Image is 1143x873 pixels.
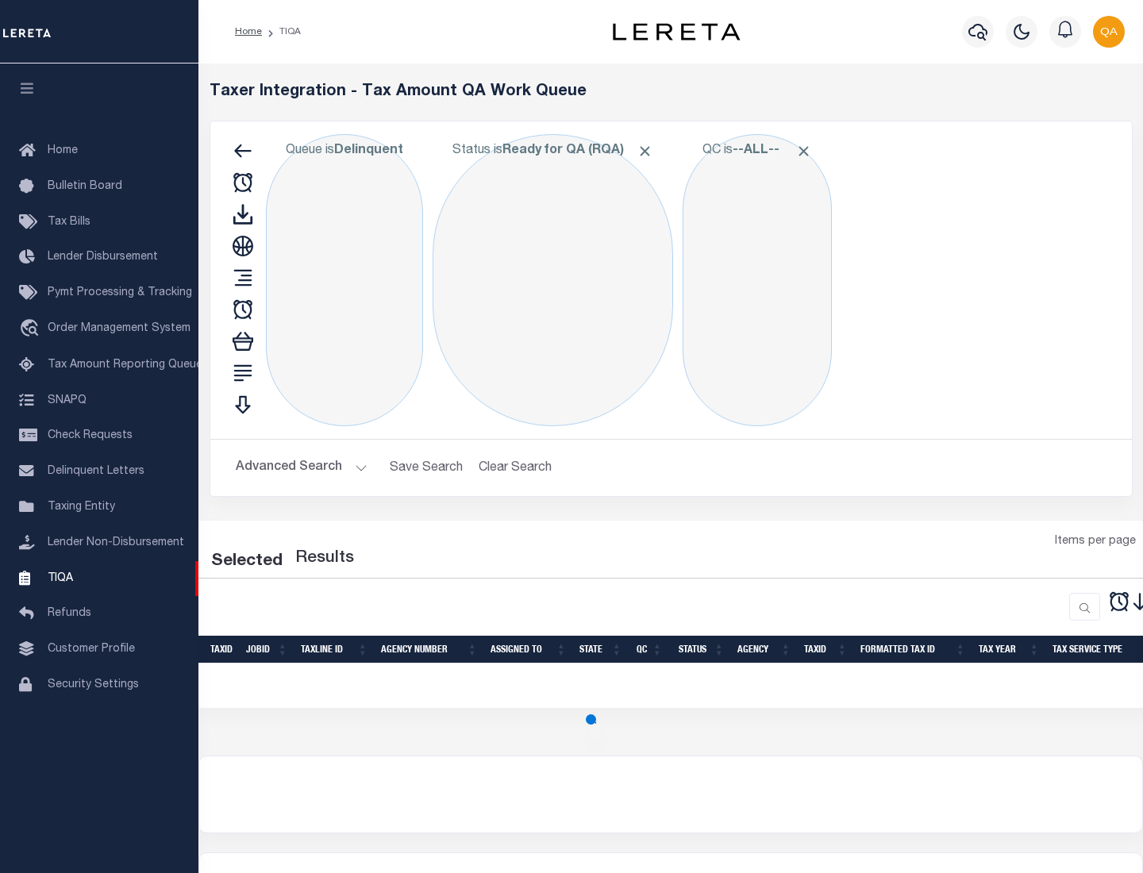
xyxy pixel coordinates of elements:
th: Assigned To [484,636,573,663]
img: svg+xml;base64,PHN2ZyB4bWxucz0iaHR0cDovL3d3dy53My5vcmcvMjAwMC9zdmciIHBvaW50ZXItZXZlbnRzPSJub25lIi... [1093,16,1125,48]
span: TIQA [48,572,73,583]
span: Taxing Entity [48,502,115,513]
span: Order Management System [48,323,190,334]
th: Agency [731,636,798,663]
span: Security Settings [48,679,139,690]
span: Lender Disbursement [48,252,158,263]
span: Check Requests [48,430,133,441]
div: Click to Edit [683,134,832,426]
div: Selected [211,549,283,575]
span: Lender Non-Disbursement [48,537,184,548]
div: Click to Edit [433,134,673,426]
th: TaxID [204,636,240,663]
div: Click to Edit [266,134,423,426]
span: Delinquent Letters [48,466,144,477]
a: Home [235,27,262,37]
th: Agency Number [375,636,484,663]
b: Delinquent [334,144,403,157]
th: Tax Year [972,636,1046,663]
th: QC [629,636,669,663]
th: Status [669,636,731,663]
th: TaxID [798,636,854,663]
span: Click to Remove [795,143,812,160]
span: SNAPQ [48,394,87,406]
span: Pymt Processing & Tracking [48,287,192,298]
button: Advanced Search [236,452,368,483]
b: --ALL-- [733,144,779,157]
h5: Taxer Integration - Tax Amount QA Work Queue [210,83,1133,102]
span: Refunds [48,608,91,619]
span: Bulletin Board [48,181,122,192]
b: Ready for QA (RQA) [502,144,653,157]
span: Items per page [1055,533,1136,551]
th: JobID [240,636,294,663]
img: logo-dark.svg [613,23,740,40]
span: Tax Amount Reporting Queue [48,360,202,371]
span: Customer Profile [48,644,135,655]
button: Save Search [380,452,472,483]
li: TIQA [262,25,301,39]
label: Results [295,546,354,571]
th: State [573,636,629,663]
span: Tax Bills [48,217,90,228]
th: Formatted Tax ID [854,636,972,663]
i: travel_explore [19,319,44,340]
button: Clear Search [472,452,559,483]
span: Click to Remove [637,143,653,160]
span: Home [48,145,78,156]
th: TaxLine ID [294,636,375,663]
